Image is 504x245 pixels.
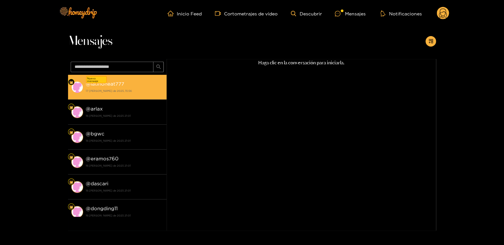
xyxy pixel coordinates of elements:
[291,11,322,16] a: Descubrir
[86,131,104,136] font: @bgwc
[91,81,124,87] font: latinoheat777
[71,131,83,143] img: conversación
[168,10,177,16] span: hogar
[215,10,278,16] a: Cortometrajes de vídeo
[71,81,83,93] img: conversación
[86,214,131,217] font: 16 [PERSON_NAME] de 2025 21:01
[71,181,83,193] img: conversación
[86,114,131,117] font: 16 [PERSON_NAME] de 2025 21:01
[168,10,202,16] a: Inicio Feed
[86,181,108,186] font: @dascari
[428,39,433,44] span: añadir a la tienda de aplicaciones
[69,105,73,109] img: Nivel de ventilador
[71,156,83,168] img: conversación
[86,206,91,211] font: @
[71,206,83,218] img: conversación
[69,205,73,209] img: Nivel de ventilador
[91,156,119,161] font: eramos760
[86,164,131,167] font: 16 [PERSON_NAME] de 2025 21:01
[224,11,278,16] font: Cortometrajes de vídeo
[87,77,98,82] font: Nuevo mensaje
[71,106,83,118] img: conversación
[69,130,73,134] img: Nivel de ventilador
[69,155,73,159] img: Nivel de ventilador
[86,189,131,192] font: 16 [PERSON_NAME] de 2025 21:01
[91,206,118,211] font: dongding11
[69,180,73,184] img: Nivel de ventilador
[86,156,91,161] font: @
[389,11,422,16] font: Notificaciones
[86,90,132,92] font: 17 [PERSON_NAME] de 2025, 15:56
[69,80,73,84] img: Nivel de ventilador
[215,10,224,16] span: cámara de vídeo
[378,10,424,17] button: Notificaciones
[258,60,344,66] font: Haga clic en la conversación para iniciarla.
[156,64,161,70] span: buscar
[425,36,436,47] button: añadir a la tienda de aplicaciones
[299,11,322,16] font: Descubrir
[86,81,91,87] font: @
[177,11,202,16] font: Inicio Feed
[86,106,103,112] font: @arlax
[153,62,164,72] button: buscar
[86,139,131,142] font: 16 [PERSON_NAME] de 2025 21:01
[345,11,365,16] font: Mensajes
[68,35,112,48] font: Mensajes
